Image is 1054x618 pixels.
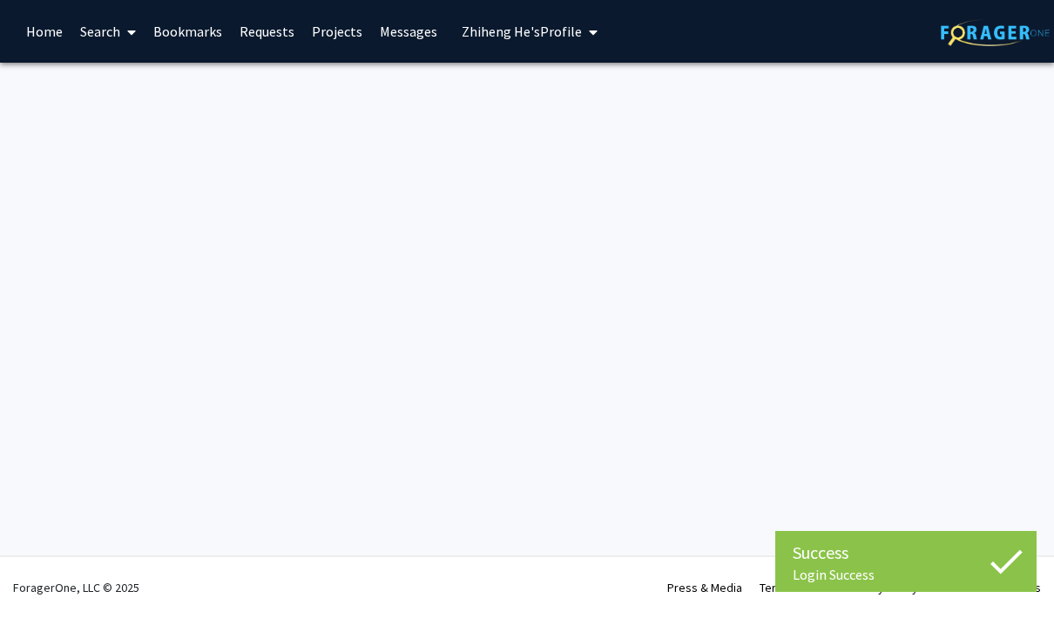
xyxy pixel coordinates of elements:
a: Projects [303,1,371,62]
a: Home [17,1,71,62]
a: Requests [231,1,303,62]
a: Messages [371,1,446,62]
a: Search [71,1,145,62]
a: Bookmarks [145,1,231,62]
div: Login Success [793,566,1019,583]
a: Press & Media [667,580,742,595]
img: ForagerOne Logo [941,19,1050,46]
a: Terms of Use [760,580,828,595]
div: ForagerOne, LLC © 2025 [13,557,139,618]
div: Success [793,540,1019,566]
span: Zhiheng He's Profile [462,23,582,40]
